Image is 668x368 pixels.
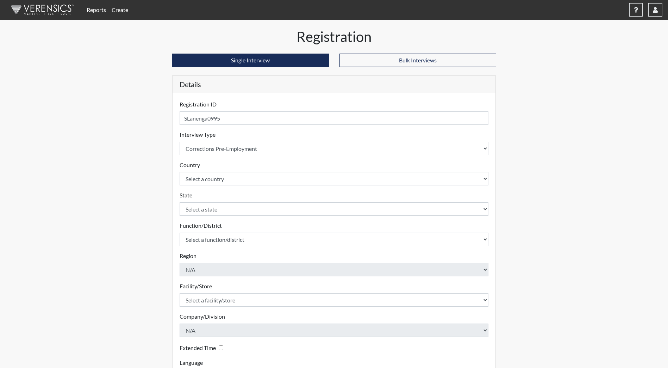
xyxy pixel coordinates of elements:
label: Country [180,161,200,169]
a: Create [109,3,131,17]
input: Insert a Registration ID, which needs to be a unique alphanumeric value for each interviewee [180,111,489,125]
button: Single Interview [172,54,329,67]
label: Company/Division [180,312,225,321]
label: Interview Type [180,130,216,139]
label: Language [180,358,203,367]
label: State [180,191,192,200]
label: Registration ID [180,100,217,109]
button: Bulk Interviews [339,54,496,67]
div: Checking this box will provide the interviewee with an accomodation of extra time to answer each ... [180,343,226,353]
a: Reports [84,3,109,17]
h1: Registration [172,28,496,45]
label: Region [180,252,196,260]
label: Extended Time [180,344,216,352]
label: Function/District [180,221,222,230]
h5: Details [173,76,496,93]
label: Facility/Store [180,282,212,290]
